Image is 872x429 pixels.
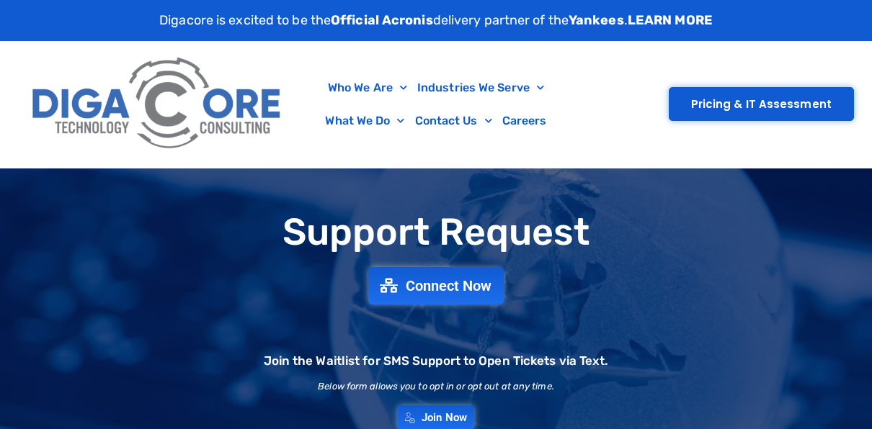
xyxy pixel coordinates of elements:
[497,104,552,137] a: Careers
[159,11,713,30] p: Digacore is excited to be the delivery partner of the .
[691,99,832,109] span: Pricing & IT Assessment
[264,355,609,367] h2: Join the Waitlist for SMS Support to Open Tickets via Text.
[323,71,412,104] a: Who We Are
[628,12,713,28] a: LEARN MORE
[320,104,409,137] a: What We Do
[318,381,554,391] h2: Below form allows you to opt in or opt out at any time.
[669,87,854,121] a: Pricing & IT Assessment
[406,279,492,293] span: Connect Now
[410,104,497,137] a: Contact Us
[569,12,624,28] strong: Yankees
[297,71,576,137] nav: Menu
[422,412,467,423] span: Join Now
[25,48,290,161] img: Digacore Logo
[368,267,503,304] a: Connect Now
[412,71,549,104] a: Industries We Serve
[331,12,433,28] strong: Official Acronis
[7,212,865,253] h1: Support Request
